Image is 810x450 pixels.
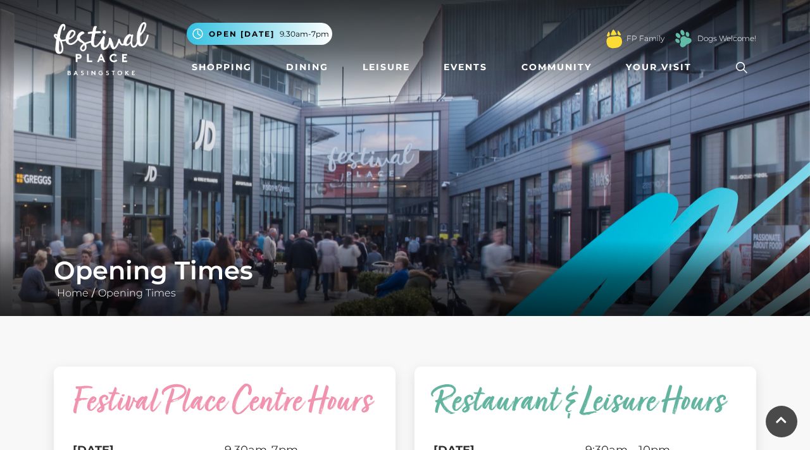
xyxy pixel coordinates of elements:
caption: Restaurant & Leisure Hours [433,386,737,441]
a: Community [516,56,597,79]
h1: Opening Times [54,255,756,286]
button: Open [DATE] 9.30am-7pm [187,23,332,45]
img: Festival Place Logo [54,22,149,75]
span: Open [DATE] [209,28,275,40]
a: Leisure [358,56,415,79]
caption: Festival Place Centre Hours [73,386,377,441]
a: Home [54,287,92,299]
span: 9.30am-7pm [280,28,329,40]
a: Dogs Welcome! [697,33,756,44]
a: Opening Times [95,287,179,299]
a: Events [439,56,492,79]
a: Dining [281,56,333,79]
div: / [44,255,766,301]
a: FP Family [626,33,664,44]
a: Your Visit [621,56,703,79]
a: Shopping [187,56,257,79]
span: Your Visit [626,61,692,74]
